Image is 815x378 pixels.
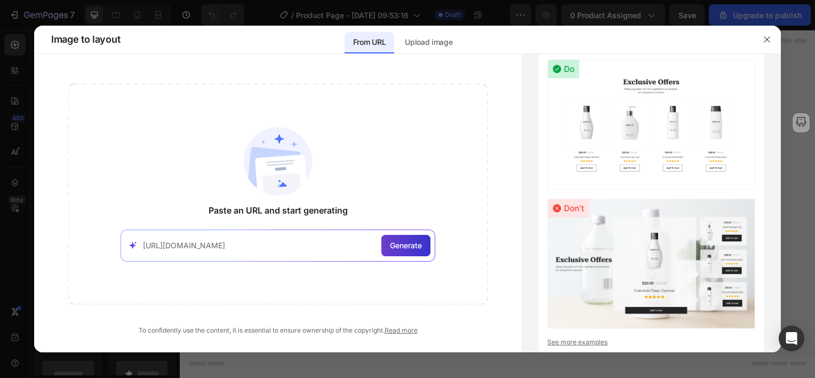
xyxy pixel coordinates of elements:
p: Upload image [405,36,452,49]
a: See more examples [547,337,755,347]
input: Paste your link here [143,240,377,251]
span: Paste an URL and start generating [209,204,348,217]
div: Start with Generating from URL or image [249,259,392,268]
button: Add sections [243,200,316,221]
p: From URL [353,36,386,49]
div: Start with Sections from sidebar [255,178,385,191]
span: Generate [390,240,422,251]
div: Open Intercom Messenger [779,326,804,351]
a: Read more [385,326,418,334]
div: To confidently use the content, it is essential to ensure ownership of the copyright. [68,326,488,335]
button: Add elements [322,200,397,221]
span: Image to layout [51,33,120,46]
